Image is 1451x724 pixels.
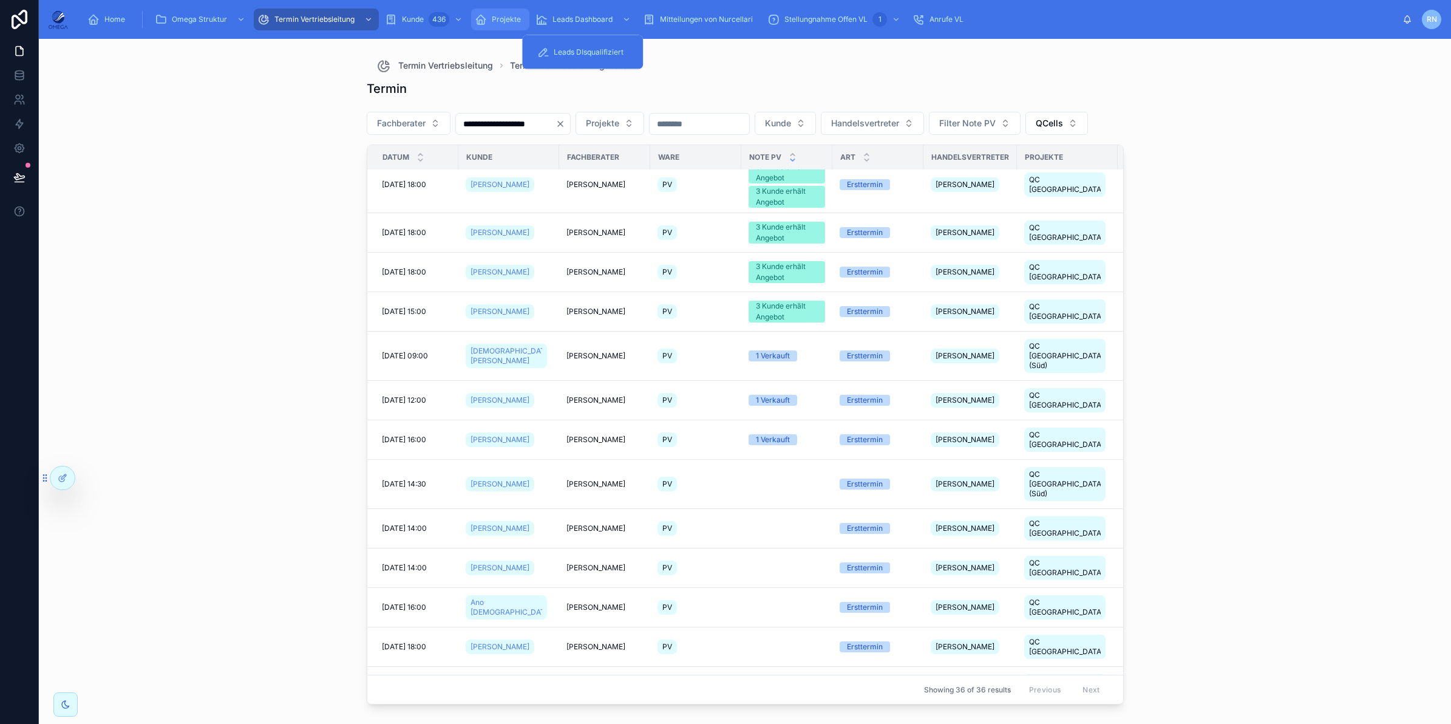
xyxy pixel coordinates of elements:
[274,15,355,24] span: Termin Vertriebsleitung
[756,301,818,323] div: 3 Kunde erhält Angebot
[471,524,529,533] span: [PERSON_NAME]
[929,112,1021,135] button: Select Button
[529,41,636,63] a: Leads DIsqualifiziert
[936,267,994,277] span: [PERSON_NAME]
[554,47,624,57] span: Leads DIsqualifiziert
[492,15,521,24] span: Projekte
[566,435,625,445] span: [PERSON_NAME]
[847,562,883,573] div: Ersttermin
[471,598,542,617] span: Ano [DEMOGRAPHIC_DATA]
[831,117,899,129] span: Handelsvertreter
[847,641,883,652] div: Ersttermin
[376,58,493,73] a: Termin Vertriebsleitung
[104,15,125,24] span: Home
[1029,223,1101,242] span: QC [GEOGRAPHIC_DATA]/[GEOGRAPHIC_DATA]
[662,603,672,612] span: PV
[660,15,753,24] span: Mitteilungen von Nurcellari
[254,9,379,30] a: Termin Vertriebsleitung
[1029,430,1101,449] span: QC [GEOGRAPHIC_DATA]/[GEOGRAPHIC_DATA]
[749,152,781,162] span: Note PV
[756,186,818,208] div: 3 Kunde erhält Angebot
[847,350,883,361] div: Ersttermin
[466,477,534,491] a: [PERSON_NAME]
[662,563,672,573] span: PV
[381,9,469,30] a: Kunde436
[471,267,529,277] span: [PERSON_NAME]
[1029,558,1101,578] span: QC [GEOGRAPHIC_DATA]
[847,602,883,613] div: Ersttermin
[936,603,994,612] span: [PERSON_NAME]
[756,162,818,183] div: 3 Kunde erhält Angebot
[931,152,1009,162] span: Handelsvertreter
[466,432,534,447] a: [PERSON_NAME]
[1029,175,1101,194] span: QC [GEOGRAPHIC_DATA]/[GEOGRAPHIC_DATA]
[471,563,529,573] span: [PERSON_NAME]
[566,351,625,361] span: [PERSON_NAME]
[1029,637,1101,657] span: QC [GEOGRAPHIC_DATA]/[GEOGRAPHIC_DATA]
[382,563,427,573] span: [DATE] 14:00
[756,261,818,283] div: 3 Kunde erhält Angebot
[556,119,570,129] button: Clear
[466,561,534,575] a: [PERSON_NAME]
[936,307,994,316] span: [PERSON_NAME]
[755,112,816,135] button: Select Button
[377,117,426,129] span: Fachberater
[936,351,994,361] span: [PERSON_NAME]
[847,479,883,490] div: Ersttermin
[847,523,883,534] div: Ersttermin
[658,152,679,162] span: Ware
[847,179,883,190] div: Ersttermin
[662,180,672,190] span: PV
[1029,519,1101,538] span: QC [GEOGRAPHIC_DATA]
[936,395,994,405] span: [PERSON_NAME]
[471,228,529,237] span: [PERSON_NAME]
[471,346,542,366] span: [DEMOGRAPHIC_DATA][PERSON_NAME]
[662,642,672,652] span: PV
[566,307,625,316] span: [PERSON_NAME]
[552,15,613,24] span: Leads Dashboard
[936,228,994,237] span: [PERSON_NAME]
[382,435,426,445] span: [DATE] 16:00
[662,351,672,361] span: PV
[471,180,529,190] span: [PERSON_NAME]
[1029,341,1101,371] span: QC [GEOGRAPHIC_DATA] (Süd)
[1036,117,1063,129] span: QCells
[84,9,134,30] a: Home
[1029,391,1101,410] span: QC [GEOGRAPHIC_DATA]
[49,10,68,29] img: App logo
[566,180,625,190] span: [PERSON_NAME]
[576,112,644,135] button: Select Button
[382,395,426,405] span: [DATE] 12:00
[639,9,761,30] a: Mitteilungen von Nurcellari
[471,479,529,489] span: [PERSON_NAME]
[662,307,672,316] span: PV
[1025,112,1088,135] button: Select Button
[939,117,996,129] span: Filter Note PV
[382,524,427,533] span: [DATE] 14:00
[466,304,534,319] a: [PERSON_NAME]
[382,307,426,316] span: [DATE] 15:00
[872,12,887,27] div: 1
[662,267,672,277] span: PV
[1029,470,1101,499] span: QC [GEOGRAPHIC_DATA] (Süd)
[566,267,625,277] span: [PERSON_NAME]
[929,15,963,24] span: Anrufe VL
[936,479,994,489] span: [PERSON_NAME]
[847,267,883,278] div: Ersttermin
[765,117,791,129] span: Kunde
[466,225,534,240] a: [PERSON_NAME]
[532,9,637,30] a: Leads Dashboard
[764,9,906,30] a: Stellungnahme Offen VL1
[936,435,994,445] span: [PERSON_NAME]
[756,434,790,445] div: 1 Verkauft
[936,642,994,652] span: [PERSON_NAME]
[566,603,625,612] span: [PERSON_NAME]
[429,12,449,27] div: 436
[382,479,426,489] span: [DATE] 14:30
[510,60,627,72] span: Termin Vertriebsleitung Liste
[466,595,547,620] a: Ano [DEMOGRAPHIC_DATA]
[662,228,672,237] span: PV
[382,267,426,277] span: [DATE] 18:00
[756,395,790,406] div: 1 Verkauft
[367,112,450,135] button: Select Button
